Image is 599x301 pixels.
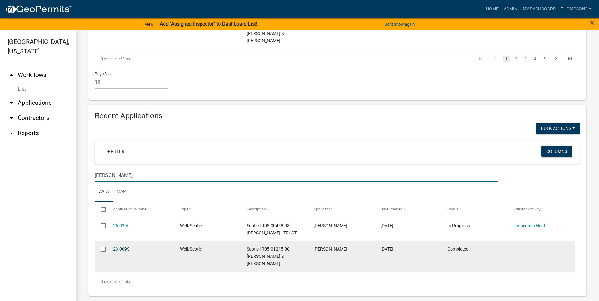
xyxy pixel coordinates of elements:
[180,246,202,251] span: Well/Septic
[590,19,594,27] button: Close
[174,202,241,217] datatable-header-cell: Type
[503,56,510,62] a: 1
[101,280,120,284] span: 0 selected /
[483,3,501,15] a: Home
[501,3,520,15] a: Admin
[521,54,530,64] li: page 3
[380,223,393,228] span: 07/03/2025
[558,3,594,15] a: Thompson2
[441,202,508,217] datatable-header-cell: Status
[8,114,15,122] i: arrow_drop_down
[241,202,308,217] datatable-header-cell: Description
[447,223,470,228] span: In Progress
[113,182,130,202] a: Map
[95,202,107,217] datatable-header-cell: Select
[502,54,511,64] li: page 1
[95,182,113,202] a: Data
[160,21,257,27] strong: Add "Assigned Inspector" to Dashboard List!
[8,129,15,137] i: arrow_drop_down
[113,246,129,251] a: 23-009S
[314,223,347,228] span: Shari Bartlett
[564,56,576,62] a: go to last page
[8,99,15,107] i: arrow_drop_down
[95,169,498,182] input: Search for applications
[530,54,540,64] li: page 4
[382,19,417,29] button: Don't show again
[314,207,330,211] span: Applicant
[475,56,487,62] a: go to first page
[95,51,286,67] div: 63 total
[541,146,572,157] button: Columns
[247,223,297,235] span: Septic | R05.00458.03 | NADEAN A BECKER | TRUST
[374,202,441,217] datatable-header-cell: Date Created
[536,123,580,134] button: Bulk Actions
[508,202,575,217] datatable-header-cell: Current Activity
[8,71,15,79] i: arrow_drop_up
[180,207,188,211] span: Type
[447,246,469,251] span: Completed
[511,54,521,64] li: page 2
[514,207,541,211] span: Current Activity
[489,56,501,62] a: go to previous page
[590,18,594,27] span: ×
[95,274,580,290] div: 2 total
[531,56,539,62] a: 4
[107,202,174,217] datatable-header-cell: Application Number
[520,3,558,15] a: My Dashboard
[447,207,458,211] span: Status
[247,246,291,266] span: Septic | R05.01245.00 | BECKER,HAROLD G & LANA L
[522,56,529,62] a: 3
[550,56,562,62] a: go to next page
[142,19,156,29] a: View
[247,207,266,211] span: Description
[113,207,147,211] span: Application Number
[308,202,374,217] datatable-header-cell: Applicant
[180,223,202,228] span: Well/Septic
[541,56,548,62] a: 5
[101,57,120,61] span: 0 selected /
[95,111,580,121] h4: Recent Applications
[514,223,545,228] a: Inspection Hold
[512,56,520,62] a: 2
[314,246,347,251] span: Darrin
[380,246,393,251] span: 04/17/2024
[113,223,129,228] a: 25-029s
[102,146,129,157] a: + Filter
[247,16,285,43] span: Septic Compliance | R27.00128.12 | CARLSON,JOEL L & DONNA L
[540,54,549,64] li: page 5
[380,207,403,211] span: Date Created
